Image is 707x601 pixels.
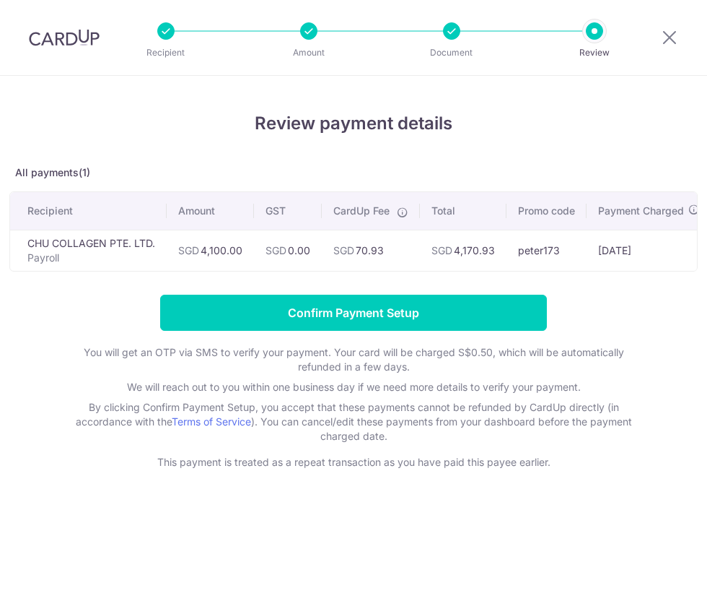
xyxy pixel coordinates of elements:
[65,380,642,394] p: We will reach out to you within one business day if we need more details to verify your payment.
[9,165,698,180] p: All payments(1)
[167,192,254,230] th: Amount
[431,244,452,256] span: SGD
[10,230,167,271] td: CHU COLLAGEN PTE. LTD.
[506,192,587,230] th: Promo code
[160,295,547,331] input: Confirm Payment Setup
[268,46,349,60] p: Amount
[506,230,587,271] td: peter173
[10,192,167,230] th: Recipient
[27,251,155,265] p: Payroll
[254,192,322,230] th: GST
[254,230,322,271] td: 0.00
[420,230,506,271] td: 4,170.93
[29,29,100,46] img: CardUp
[420,192,506,230] th: Total
[65,455,642,470] p: This payment is treated as a repeat transaction as you have paid this payee earlier.
[615,558,693,594] iframe: Opens a widget where you can find more information
[554,46,635,60] p: Review
[598,204,684,218] span: Payment Charged
[333,204,390,218] span: CardUp Fee
[322,230,420,271] td: 70.93
[178,244,199,256] span: SGD
[65,345,642,374] p: You will get an OTP via SMS to verify your payment. Your card will be charged S$0.50, which will ...
[167,230,254,271] td: 4,100.00
[411,46,492,60] p: Document
[172,415,251,428] a: Terms of Service
[333,244,354,256] span: SGD
[9,111,698,137] h4: Review payment details
[265,244,286,256] span: SGD
[65,400,642,444] p: By clicking Confirm Payment Setup, you accept that these payments cannot be refunded by CardUp di...
[126,46,206,60] p: Recipient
